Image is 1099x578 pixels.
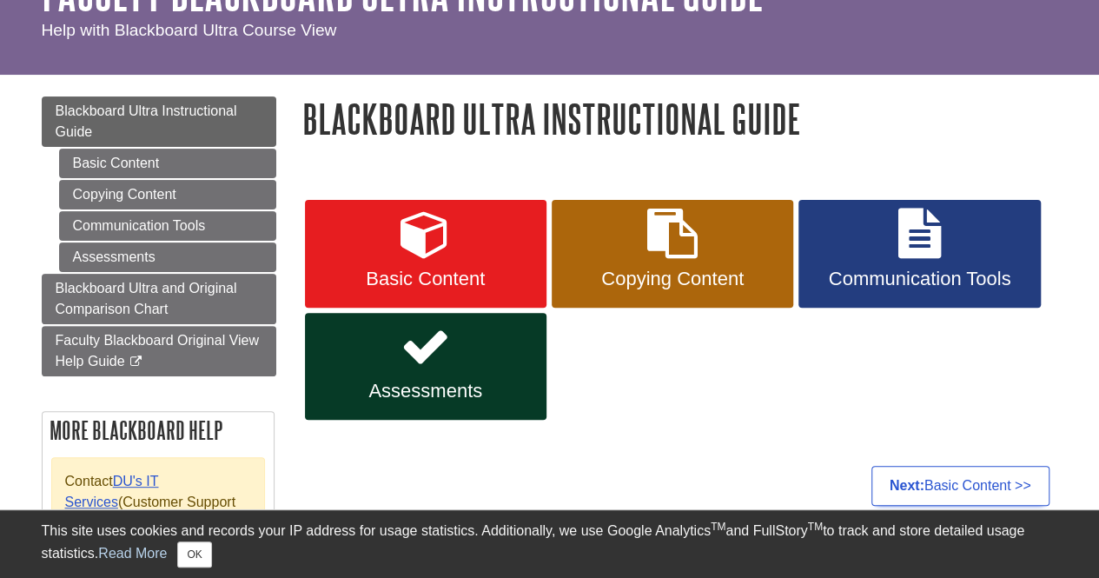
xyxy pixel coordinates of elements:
[871,466,1049,506] a: Next:Basic Content >>
[305,200,546,308] a: Basic Content
[42,96,276,147] a: Blackboard Ultra Instructional Guide
[98,546,167,561] a: Read More
[59,180,276,209] a: Copying Content
[42,21,337,39] span: Help with Blackboard Ultra Course View
[711,521,725,533] sup: TM
[565,268,780,290] span: Copying Content
[56,103,237,139] span: Blackboard Ultra Instructional Guide
[42,326,276,376] a: Faculty Blackboard Original View Help Guide
[318,380,533,402] span: Assessments
[42,521,1058,568] div: This site uses cookies and records your IP address for usage statistics. Additionally, we use Goo...
[59,211,276,241] a: Communication Tools
[56,333,259,369] span: Faculty Blackboard Original View Help Guide
[890,478,924,493] strong: Next:
[59,242,276,272] a: Assessments
[42,274,276,324] a: Blackboard Ultra and Original Comparison Chart
[808,521,823,533] sup: TM
[318,268,533,290] span: Basic Content
[51,457,265,568] div: Contact (Customer Support Center) if you need additional help.
[798,200,1040,308] a: Communication Tools
[552,200,793,308] a: Copying Content
[59,149,276,178] a: Basic Content
[811,268,1027,290] span: Communication Tools
[177,541,211,568] button: Close
[56,281,237,316] span: Blackboard Ultra and Original Comparison Chart
[302,96,1058,141] h1: Blackboard Ultra Instructional Guide
[43,412,274,448] h2: More Blackboard Help
[129,356,143,368] i: This link opens in a new window
[305,313,546,421] a: Assessments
